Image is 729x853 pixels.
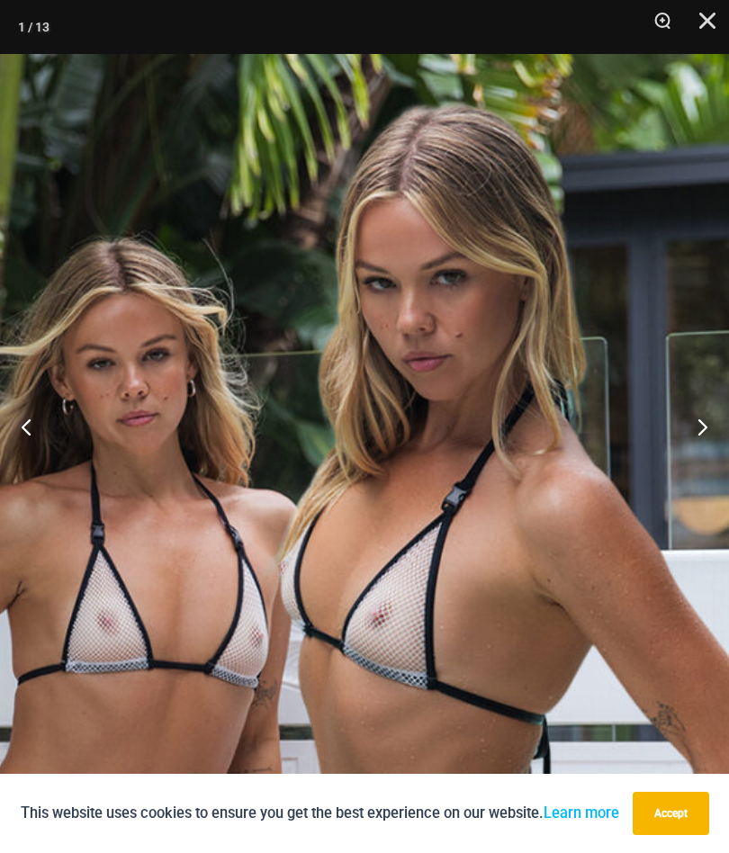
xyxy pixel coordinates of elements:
[544,804,619,822] a: Learn more
[633,792,709,835] button: Accept
[21,801,619,825] p: This website uses cookies to ensure you get the best experience on our website.
[661,382,729,471] button: Next
[18,13,49,40] div: 1 / 13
